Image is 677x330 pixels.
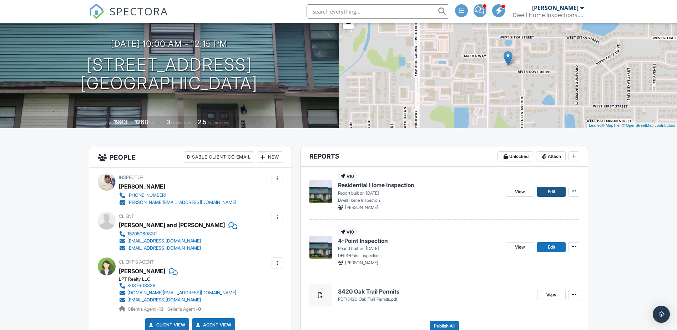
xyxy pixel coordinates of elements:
[89,10,168,25] a: SPECTORA
[150,120,160,125] span: sq. ft.
[148,321,186,329] a: Client View
[119,214,134,219] span: Client
[89,4,105,19] img: The Best Home Inspection Software - Spectora
[159,306,163,312] strong: 13
[653,306,670,323] div: Open Intercom Messenger
[194,321,231,329] a: Agent View
[119,175,143,180] span: Inspector
[532,4,579,11] div: [PERSON_NAME]
[208,120,228,125] span: bathrooms
[343,18,354,29] a: Zoom out
[105,120,112,125] span: Built
[110,4,168,19] span: SPECTORA
[171,120,191,125] span: bedrooms
[198,118,207,126] div: 2.5
[257,151,283,163] div: New
[622,123,675,127] a: © OpenStreetMap contributors
[166,118,170,126] div: 3
[512,11,584,19] div: Dwell Home Inspections, LLC
[127,231,157,237] div: 15705069830
[119,199,236,206] a: [PERSON_NAME][EMAIL_ADDRESS][DOMAIN_NAME]
[128,306,165,312] span: Client's Agent -
[119,220,225,230] div: [PERSON_NAME] and [PERSON_NAME]
[184,151,254,163] div: Disable Client CC Email
[119,245,232,252] a: [EMAIL_ADDRESS][DOMAIN_NAME]
[602,123,621,127] a: © MapTiler
[113,118,128,126] div: 1983
[167,306,201,312] span: Seller's Agent -
[135,118,148,126] div: 1260
[119,266,165,276] a: [PERSON_NAME]
[127,297,201,303] div: [EMAIL_ADDRESS][DOMAIN_NAME]
[127,238,201,244] div: [EMAIL_ADDRESS][DOMAIN_NAME]
[119,259,154,265] span: Client's Agent
[119,192,236,199] a: [PHONE_NUMBER]
[119,296,236,304] a: [EMAIL_ADDRESS][DOMAIN_NAME]
[111,39,227,49] h3: [DATE] 10:00 am - 12:15 pm
[198,306,201,312] strong: 0
[127,283,156,289] div: 8037603338
[81,55,258,93] h1: [STREET_ADDRESS] [GEOGRAPHIC_DATA]
[127,192,166,198] div: [PHONE_NUMBER]
[119,282,236,289] a: 8037603338
[119,230,232,237] a: 15705069830
[119,276,242,282] div: LPT Realty LLC
[587,122,677,129] div: |
[307,4,449,19] input: Search everything...
[89,147,292,167] h3: People
[119,237,232,245] a: [EMAIL_ADDRESS][DOMAIN_NAME]
[127,200,236,205] div: [PERSON_NAME][EMAIL_ADDRESS][DOMAIN_NAME]
[119,181,165,192] div: [PERSON_NAME]
[127,245,201,251] div: [EMAIL_ADDRESS][DOMAIN_NAME]
[589,123,601,127] a: Leaflet
[127,290,236,296] div: [DOMAIN_NAME][EMAIL_ADDRESS][DOMAIN_NAME]
[119,289,236,296] a: [DOMAIN_NAME][EMAIL_ADDRESS][DOMAIN_NAME]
